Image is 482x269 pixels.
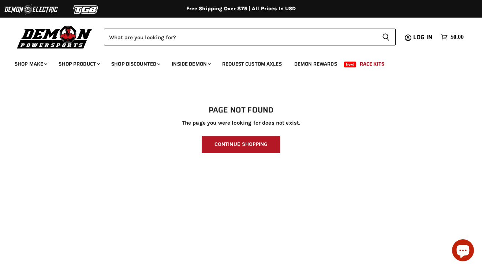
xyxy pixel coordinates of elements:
[9,56,52,71] a: Shop Make
[450,239,476,263] inbox-online-store-chat: Shopify online store chat
[104,29,376,45] input: Search
[354,56,390,71] a: Race Kits
[59,3,113,16] img: TGB Logo 2
[289,56,343,71] a: Demon Rewards
[53,56,104,71] a: Shop Product
[344,62,356,67] span: New!
[202,136,280,153] a: Continue Shopping
[106,56,165,71] a: Shop Discounted
[166,56,215,71] a: Inside Demon
[15,120,467,126] p: The page you were looking for does not exist.
[15,24,95,50] img: Demon Powersports
[376,29,396,45] button: Search
[437,32,467,43] a: $0.00
[15,106,467,115] h1: Page not found
[9,54,462,71] ul: Main menu
[104,29,396,45] form: Product
[217,56,287,71] a: Request Custom Axles
[410,34,437,41] a: Log in
[451,34,464,41] span: $0.00
[4,3,59,16] img: Demon Electric Logo 2
[413,33,433,42] span: Log in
